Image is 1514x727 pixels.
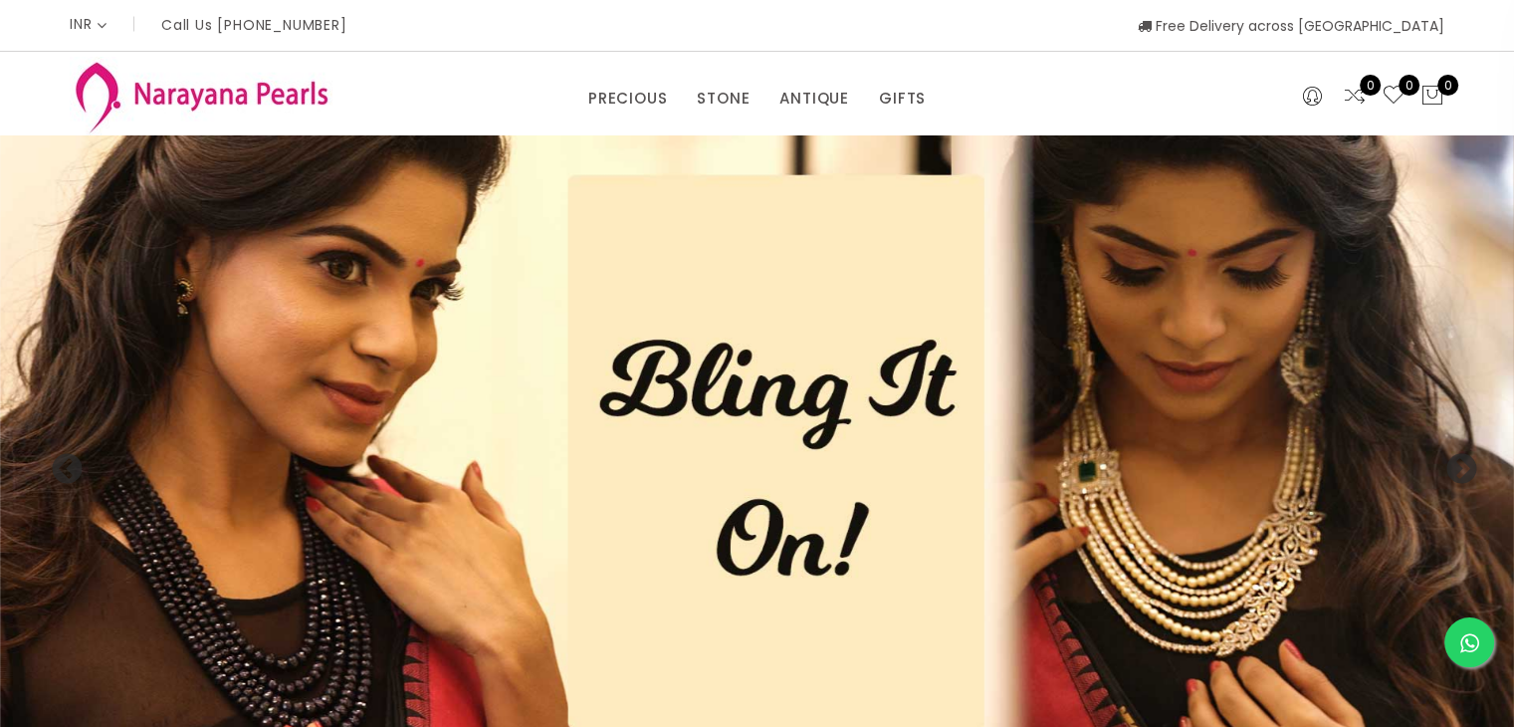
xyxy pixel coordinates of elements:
[879,84,926,114] a: GIFTS
[161,18,347,32] p: Call Us [PHONE_NUMBER]
[1343,84,1367,110] a: 0
[1420,84,1444,110] button: 0
[588,84,667,114] a: PRECIOUS
[1382,84,1406,110] a: 0
[1444,453,1464,473] button: Next
[50,453,70,473] button: Previous
[1399,75,1419,96] span: 0
[1360,75,1381,96] span: 0
[779,84,849,114] a: ANTIQUE
[1138,16,1444,36] span: Free Delivery across [GEOGRAPHIC_DATA]
[697,84,750,114] a: STONE
[1437,75,1458,96] span: 0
